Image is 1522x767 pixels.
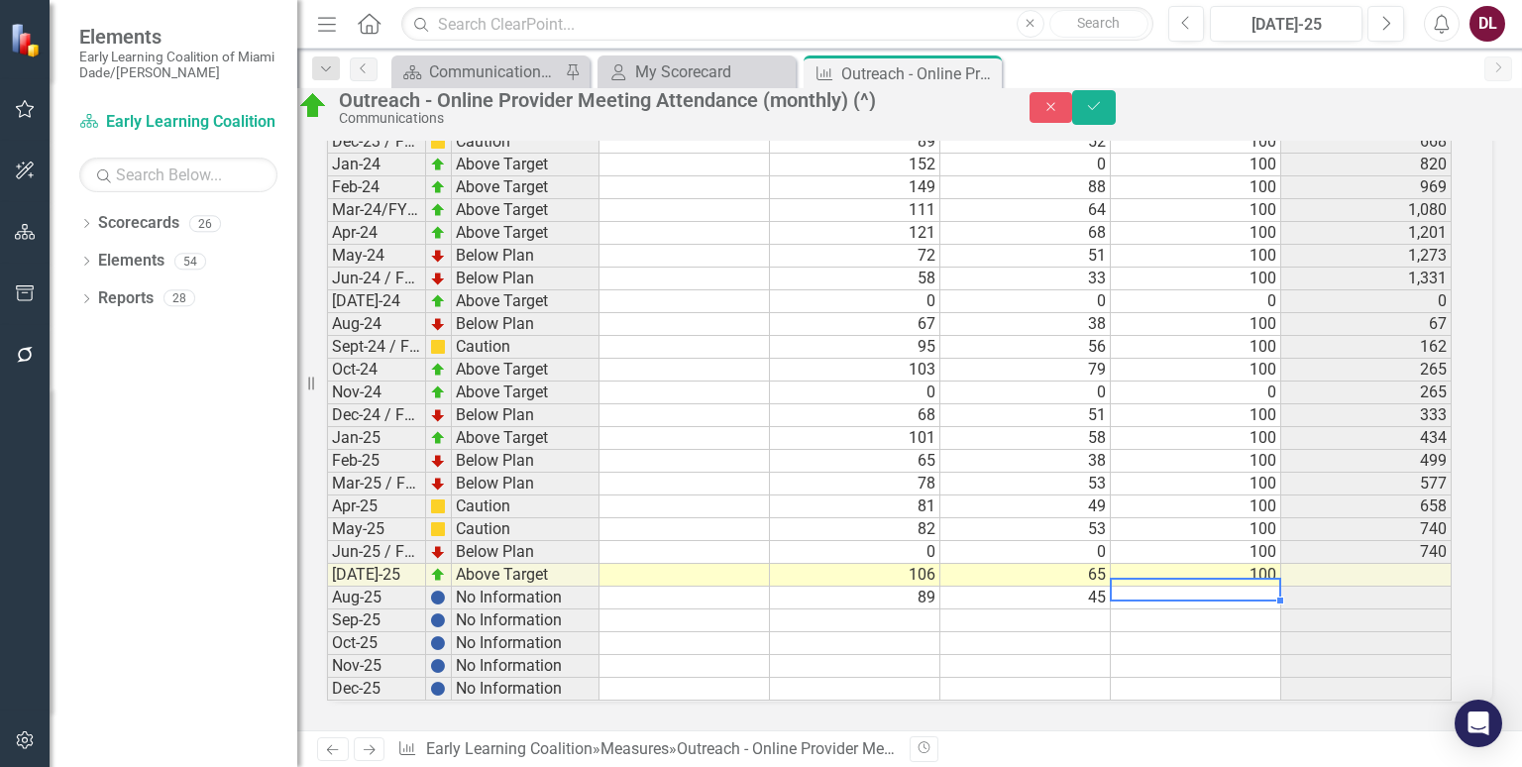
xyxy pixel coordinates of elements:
[770,245,940,268] td: 72
[430,635,446,651] img: BgCOk07PiH71IgAAAABJRU5ErkJggg==
[339,111,990,126] div: Communications
[98,287,154,310] a: Reports
[1049,10,1148,38] button: Search
[430,476,446,492] img: TnMDeAgwAPMxUmUi88jYAAAAAElFTkSuQmCC
[327,199,426,222] td: Mar-24/FY23/24-Q3
[940,450,1111,473] td: 38
[429,59,560,84] div: Communications Dashboard
[770,541,940,564] td: 0
[452,336,599,359] td: Caution
[940,290,1111,313] td: 0
[10,23,45,57] img: ClearPoint Strategy
[327,564,426,587] td: [DATE]-25
[327,268,426,290] td: Jun-24 / FY23/24-Q4
[327,632,426,655] td: Oct-25
[327,541,426,564] td: Jun-25 / FY24/25-Q4
[430,521,446,537] img: cBAA0RP0Y6D5n+AAAAAElFTkSuQmCC
[430,612,446,628] img: BgCOk07PiH71IgAAAABJRU5ErkJggg==
[1111,382,1281,404] td: 0
[940,518,1111,541] td: 53
[1111,336,1281,359] td: 100
[452,222,599,245] td: Above Target
[1281,290,1452,313] td: 0
[1281,382,1452,404] td: 265
[327,313,426,336] td: Aug-24
[430,248,446,264] img: TnMDeAgwAPMxUmUi88jYAAAAAElFTkSuQmCC
[1281,199,1452,222] td: 1,080
[430,362,446,378] img: zOikAAAAAElFTkSuQmCC
[1111,404,1281,427] td: 100
[841,61,997,86] div: Outreach - Online Provider Meeting Attendance (monthly) (^)
[452,450,599,473] td: Below Plan
[327,176,426,199] td: Feb-24
[770,495,940,518] td: 81
[452,245,599,268] td: Below Plan
[940,245,1111,268] td: 51
[452,609,599,632] td: No Information
[1111,427,1281,450] td: 100
[600,739,669,758] a: Measures
[452,473,599,495] td: Below Plan
[430,453,446,469] img: TnMDeAgwAPMxUmUi88jYAAAAAElFTkSuQmCC
[452,154,599,176] td: Above Target
[940,587,1111,609] td: 45
[452,427,599,450] td: Above Target
[770,450,940,473] td: 65
[430,271,446,286] img: TnMDeAgwAPMxUmUi88jYAAAAAElFTkSuQmCC
[770,382,940,404] td: 0
[1469,6,1505,42] div: DL
[1281,427,1452,450] td: 434
[327,336,426,359] td: Sept-24 / FY24/25-Q1
[452,404,599,427] td: Below Plan
[1281,154,1452,176] td: 820
[452,564,599,587] td: Above Target
[1111,313,1281,336] td: 100
[430,681,446,697] img: BgCOk07PiH71IgAAAABJRU5ErkJggg==
[1111,541,1281,564] td: 100
[430,544,446,560] img: TnMDeAgwAPMxUmUi88jYAAAAAElFTkSuQmCC
[430,567,446,583] img: zOikAAAAAElFTkSuQmCC
[770,336,940,359] td: 95
[430,339,446,355] img: cBAA0RP0Y6D5n+AAAAAElFTkSuQmCC
[174,253,206,270] div: 54
[79,49,277,81] small: Early Learning Coalition of Miami Dade/[PERSON_NAME]
[79,25,277,49] span: Elements
[1281,131,1452,154] td: 668
[339,89,990,111] div: Outreach - Online Provider Meeting Attendance (monthly) (^)
[1111,359,1281,382] td: 100
[327,518,426,541] td: May-25
[770,176,940,199] td: 149
[770,587,940,609] td: 89
[940,473,1111,495] td: 53
[1111,564,1281,587] td: 100
[1281,359,1452,382] td: 265
[1281,450,1452,473] td: 499
[1281,268,1452,290] td: 1,331
[98,212,179,235] a: Scorecards
[1111,268,1281,290] td: 100
[327,154,426,176] td: Jan-24
[1111,154,1281,176] td: 100
[1111,518,1281,541] td: 100
[770,199,940,222] td: 111
[1111,222,1281,245] td: 100
[452,495,599,518] td: Caution
[452,382,599,404] td: Above Target
[1281,473,1452,495] td: 577
[452,632,599,655] td: No Information
[1281,541,1452,564] td: 740
[327,473,426,495] td: Mar-25 / FY 24/25-Q3
[770,222,940,245] td: 121
[327,245,426,268] td: May-24
[430,225,446,241] img: zOikAAAAAElFTkSuQmCC
[401,7,1152,42] input: Search ClearPoint...
[1281,222,1452,245] td: 1,201
[327,359,426,382] td: Oct-24
[940,222,1111,245] td: 68
[940,541,1111,564] td: 0
[1281,176,1452,199] td: 969
[327,222,426,245] td: Apr-24
[327,450,426,473] td: Feb-25
[430,316,446,332] img: TnMDeAgwAPMxUmUi88jYAAAAAElFTkSuQmCC
[635,59,791,84] div: My Scorecard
